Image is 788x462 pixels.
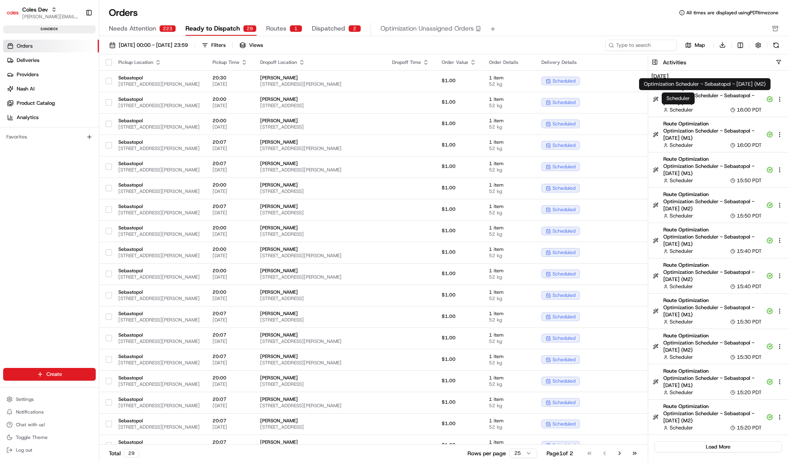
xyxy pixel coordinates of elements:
[552,314,576,320] span: scheduled
[663,354,693,361] button: Scheduler
[212,332,247,338] span: 20:07
[489,160,529,167] span: 1 item
[118,188,200,194] span: [STREET_ADDRESS][PERSON_NAME]
[118,338,200,345] span: [STREET_ADDRESS][PERSON_NAME]
[8,32,145,44] p: Welcome 👋
[771,40,782,51] button: Refresh
[159,25,176,32] div: 223
[442,59,476,65] div: Order Value
[16,434,48,441] span: Toggle Theme
[552,356,576,363] span: scheduled
[663,304,762,318] span: Optimization Scheduler - Sebastopol - [DATE] (M1)
[655,441,782,452] button: Load More
[212,182,247,188] span: 20:00
[670,283,693,290] span: Scheduler
[118,396,200,402] span: Sebastopol
[552,292,576,298] span: scheduled
[648,71,788,82] h4: [DATE]
[212,381,247,387] span: [DATE]
[552,121,576,127] span: scheduled
[489,59,529,65] div: Order Details
[118,167,200,173] span: [STREET_ADDRESS][PERSON_NAME]
[663,191,762,198] span: Route Optimization
[260,160,379,167] span: [PERSON_NAME]
[663,156,762,163] span: Route Optimization
[260,167,379,173] span: [STREET_ADDRESS][PERSON_NAME]
[489,252,529,259] span: 52 kg
[260,396,379,402] span: [PERSON_NAME]
[123,102,145,111] button: See all
[3,68,99,81] a: Providers
[663,389,693,396] button: Scheduler
[737,283,762,290] span: 15:40 PDT
[211,42,226,49] div: Filters
[118,310,200,317] span: Sebastopol
[260,332,379,338] span: [PERSON_NAME]
[260,310,379,317] span: [PERSON_NAME]
[3,111,99,124] a: Analytics
[552,271,576,277] span: scheduled
[3,40,99,52] a: Orders
[552,249,576,256] span: scheduled
[489,96,529,102] span: 1 item
[260,182,379,188] span: [PERSON_NAME]
[3,25,96,33] div: sandbox
[260,81,379,87] span: [STREET_ADDRESS][PERSON_NAME]
[119,42,188,49] span: [DATE] 00:00 - [DATE] 23:59
[489,268,529,274] span: 1 item
[3,445,96,456] button: Log out
[3,368,96,381] button: Create
[3,97,99,110] a: Product Catalog
[670,212,693,219] span: Scheduler
[489,203,529,210] span: 1 item
[670,106,693,114] span: Scheduler
[737,106,762,114] span: 16:00 PDT
[3,3,82,22] button: Coles DevColes Dev[PERSON_NAME][EMAIL_ADDRESS][DOMAIN_NAME]
[489,418,529,424] span: 1 item
[16,156,61,164] span: Knowledge Base
[663,318,693,325] button: Scheduler
[489,81,529,87] span: 52 kg
[442,185,456,191] span: $1.00
[552,228,576,234] span: scheduled
[118,317,200,323] span: [STREET_ADDRESS][PERSON_NAME]
[260,338,379,345] span: [STREET_ADDRESS][PERSON_NAME]
[212,117,247,124] span: 20:00
[16,409,44,415] span: Notifications
[552,78,576,84] span: scheduled
[8,76,22,90] img: 1736555255976-a54dd68f-1ca7-489b-9aae-adbdc363a1c4
[670,424,693,431] span: Scheduler
[489,167,529,173] span: 52 kg
[212,289,247,295] span: 20:00
[118,102,200,109] span: [STREET_ADDRESS][PERSON_NAME]
[663,163,762,177] span: Optimization Scheduler - Sebastopol - [DATE] (M1)
[552,378,576,384] span: scheduled
[212,252,247,259] span: [DATE]
[489,295,529,302] span: 52 kg
[737,318,762,325] span: 15:30 PDT
[249,42,263,49] span: Views
[17,57,39,64] span: Deliveries
[442,99,456,105] span: $1.00
[118,96,200,102] span: Sebastopol
[56,175,96,181] a: Powered byPylon
[260,289,379,295] span: [PERSON_NAME]
[75,156,127,164] span: API Documentation
[212,402,247,409] span: [DATE]
[442,163,456,169] span: $1.00
[552,399,576,406] span: scheduled
[64,153,131,167] a: 💻API Documentation
[118,246,200,252] span: Sebastopol
[212,295,247,302] span: [DATE]
[552,185,576,191] span: scheduled
[260,375,379,381] span: [PERSON_NAME]
[489,396,529,402] span: 1 item
[680,40,710,50] button: Map
[260,274,379,280] span: [STREET_ADDRESS][PERSON_NAME]
[552,335,576,341] span: scheduled
[212,353,247,360] span: 20:07
[489,139,529,145] span: 1 item
[260,246,379,252] span: [PERSON_NAME]
[442,227,456,234] span: $1.00
[670,389,693,396] span: Scheduler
